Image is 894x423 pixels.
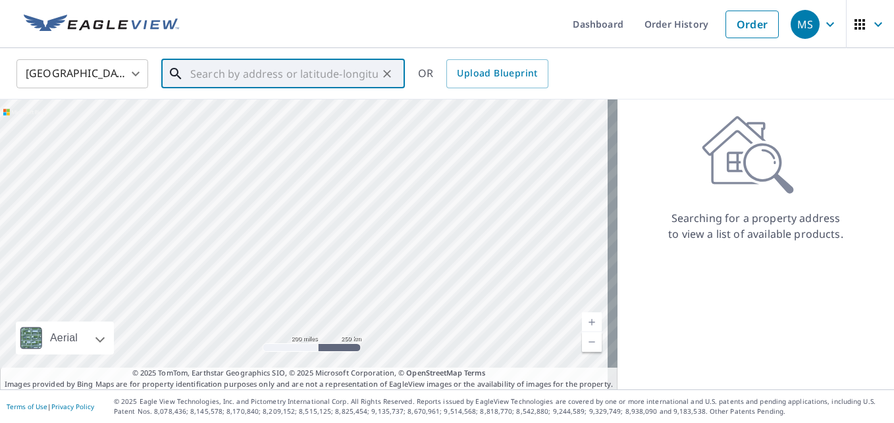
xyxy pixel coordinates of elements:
span: Upload Blueprint [457,65,537,82]
div: Aerial [46,322,82,354]
span: © 2025 TomTom, Earthstar Geographics SIO, © 2025 Microsoft Corporation, © [132,368,486,379]
a: Terms of Use [7,402,47,411]
a: Current Level 5, Zoom Out [582,332,602,352]
p: | [7,403,94,410]
div: OR [418,59,548,88]
a: OpenStreetMap [406,368,461,378]
div: [GEOGRAPHIC_DATA] [16,55,148,92]
button: Clear [378,65,396,83]
img: EV Logo [24,14,179,34]
div: Aerial [16,322,114,354]
p: Searching for a property address to view a list of available products. [668,210,844,242]
p: © 2025 Eagle View Technologies, Inc. and Pictometry International Corp. All Rights Reserved. Repo... [114,397,887,416]
div: MS [791,10,820,39]
a: Order [725,11,779,38]
input: Search by address or latitude-longitude [190,55,378,92]
a: Current Level 5, Zoom In [582,312,602,332]
a: Terms [464,368,486,378]
a: Privacy Policy [51,402,94,411]
a: Upload Blueprint [446,59,548,88]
